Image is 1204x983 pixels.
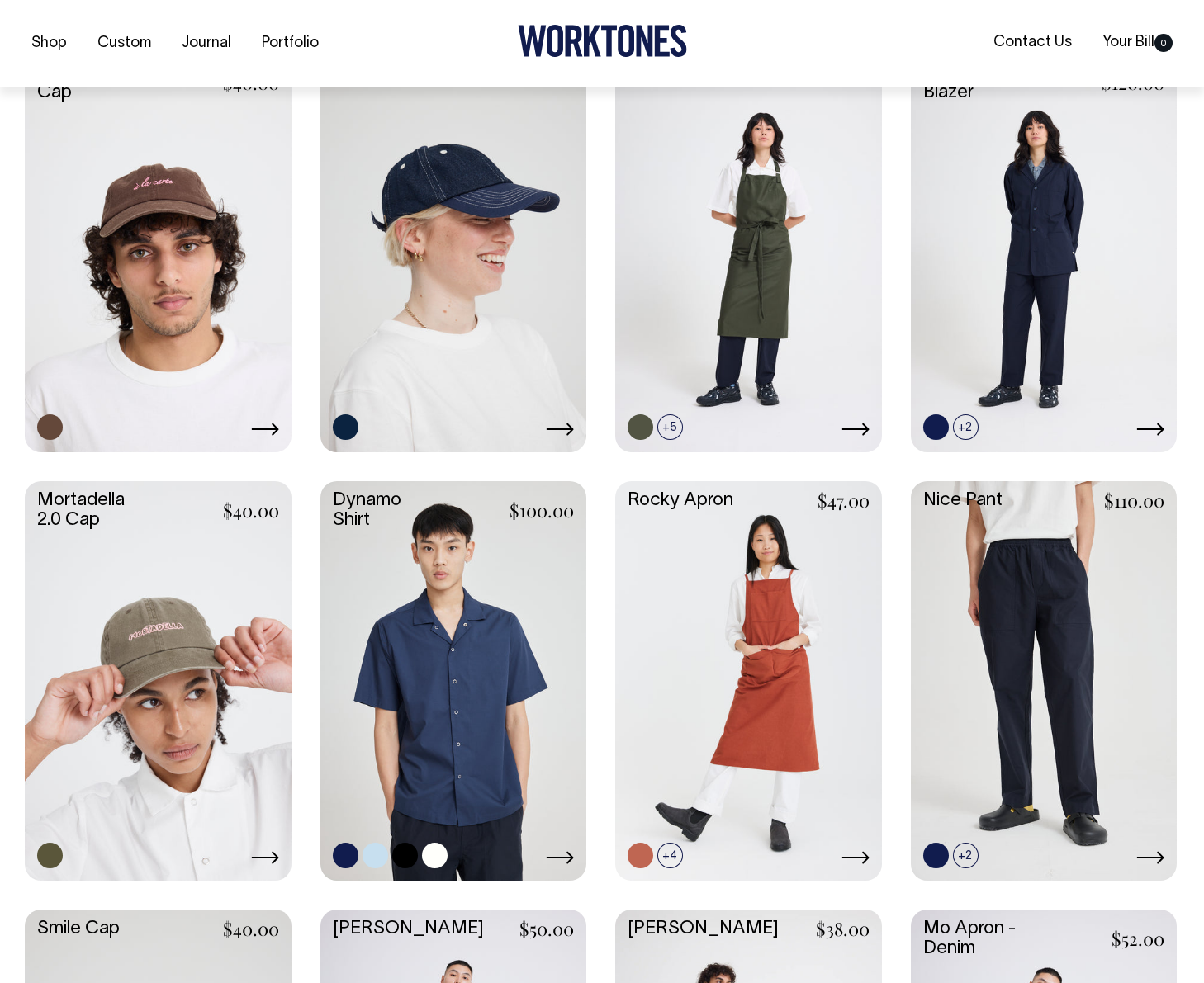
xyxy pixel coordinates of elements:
[657,843,683,868] span: +4
[1154,34,1173,52] span: 0
[25,30,73,57] a: Shop
[175,30,238,57] a: Journal
[987,29,1078,56] a: Contact Us
[953,843,979,868] span: +2
[91,30,158,57] a: Custom
[255,30,325,57] a: Portfolio
[1096,29,1179,56] a: Your Bill0
[953,414,979,440] span: +2
[657,414,683,440] span: +5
